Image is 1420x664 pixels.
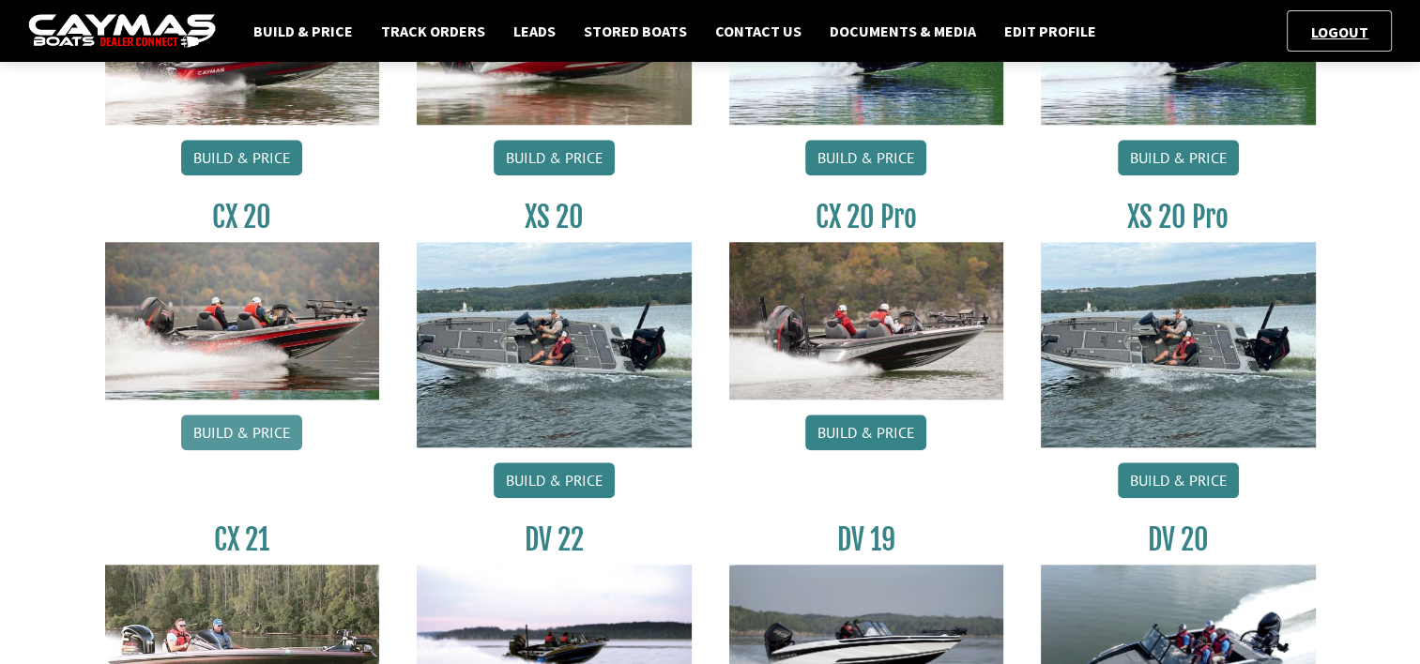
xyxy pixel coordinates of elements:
a: Build & Price [181,140,302,175]
a: Build & Price [805,140,926,175]
h3: DV 19 [729,522,1004,557]
a: Contact Us [706,19,811,43]
a: Build & Price [1118,140,1239,175]
h3: CX 20 [105,200,380,234]
a: Documents & Media [820,19,985,43]
a: Stored Boats [574,19,696,43]
h3: DV 22 [417,522,692,557]
h3: XS 20 Pro [1041,200,1316,234]
img: CX-20_thumbnail.jpg [105,242,380,400]
img: CX-20Pro_thumbnail.jpg [729,242,1004,400]
a: Build & Price [494,140,615,175]
h3: CX 20 Pro [729,200,1004,234]
a: Build & Price [494,462,615,498]
a: Build & Price [805,415,926,450]
img: caymas-dealer-connect-2ed40d3bc7270c1d8d7ffb4b79bf05adc795679939227970def78ec6f6c03838.gif [28,14,216,49]
a: Logout [1302,23,1378,41]
h3: DV 20 [1041,522,1316,557]
a: Leads [504,19,565,43]
img: XS_20_resized.jpg [417,242,692,447]
a: Build & Price [1118,462,1239,498]
h3: CX 21 [105,522,380,557]
img: XS_20_resized.jpg [1041,242,1316,447]
a: Edit Profile [995,19,1106,43]
a: Build & Price [181,415,302,450]
a: Build & Price [244,19,362,43]
a: Track Orders [372,19,495,43]
h3: XS 20 [417,200,692,234]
